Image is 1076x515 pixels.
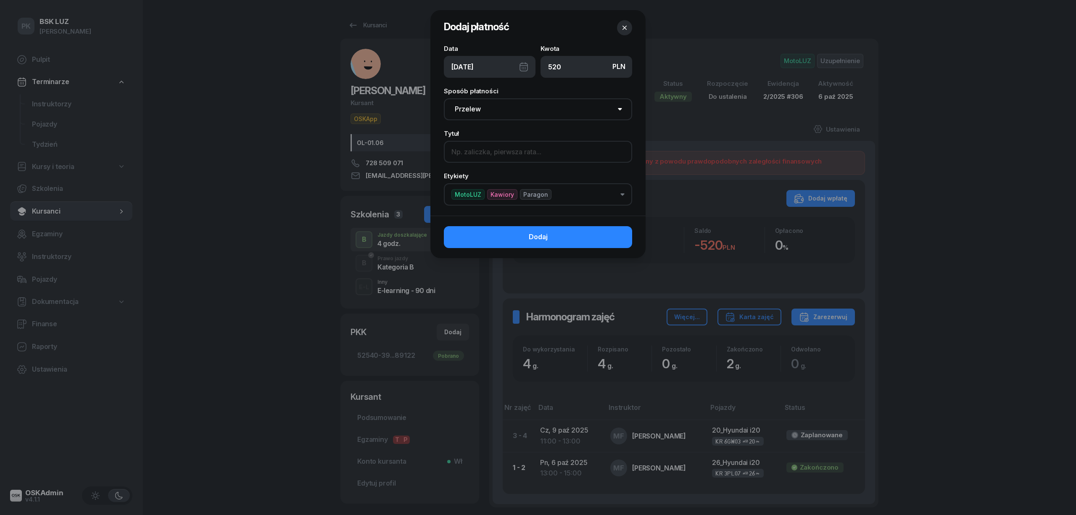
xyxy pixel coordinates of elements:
span: Kawiory [487,189,517,200]
span: Dodaj płatność [444,21,509,33]
button: Dodaj [444,226,632,248]
input: Np. zaliczka, pierwsza rata... [444,141,632,163]
span: MotoLUZ [451,189,485,200]
span: Dodaj [529,232,548,243]
span: Paragon [520,189,551,200]
input: 0 [541,56,632,78]
button: MotoLUZKawioryParagon [444,183,632,206]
